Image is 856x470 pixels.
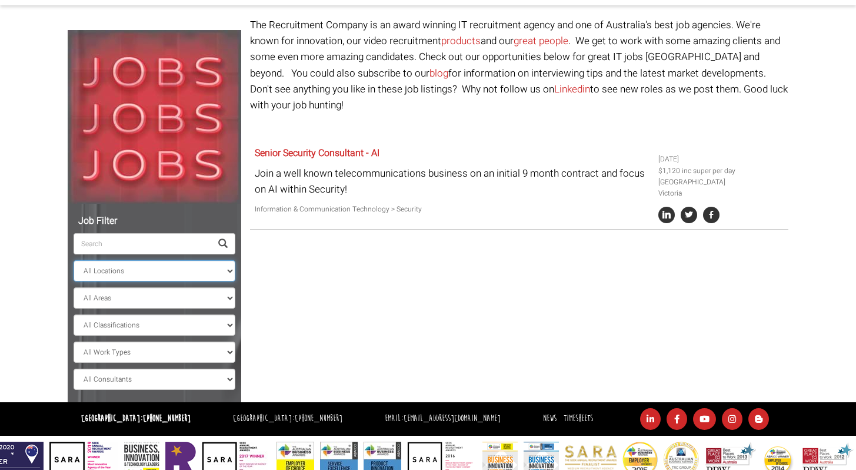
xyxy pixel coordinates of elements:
[564,413,593,424] a: Timesheets
[74,233,211,254] input: Search
[295,413,342,424] a: [PHONE_NUMBER]
[143,413,191,424] a: [PHONE_NUMBER]
[255,204,650,215] p: Information & Communication Technology > Security
[514,34,568,48] a: great people
[658,154,784,165] li: [DATE]
[250,17,788,113] p: The Recruitment Company is an award winning IT recruitment agency and one of Australia's best job...
[543,413,557,424] a: News
[68,30,241,204] img: Jobs, Jobs, Jobs
[658,166,784,177] li: $1,120 inc super per day
[658,177,784,199] li: [GEOGRAPHIC_DATA] Victoria
[74,216,235,227] h5: Job Filter
[429,66,448,81] a: blog
[255,166,650,197] p: Join a well known telecommunications business on an initial 9 month contract and focus on AI with...
[255,146,379,160] a: Senior Security Consultant - AI
[404,413,501,424] a: [EMAIL_ADDRESS][DOMAIN_NAME]
[382,411,504,428] li: Email:
[554,82,590,97] a: Linkedin
[441,34,481,48] a: products
[81,413,191,424] strong: [GEOGRAPHIC_DATA]:
[230,411,345,428] li: [GEOGRAPHIC_DATA]:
